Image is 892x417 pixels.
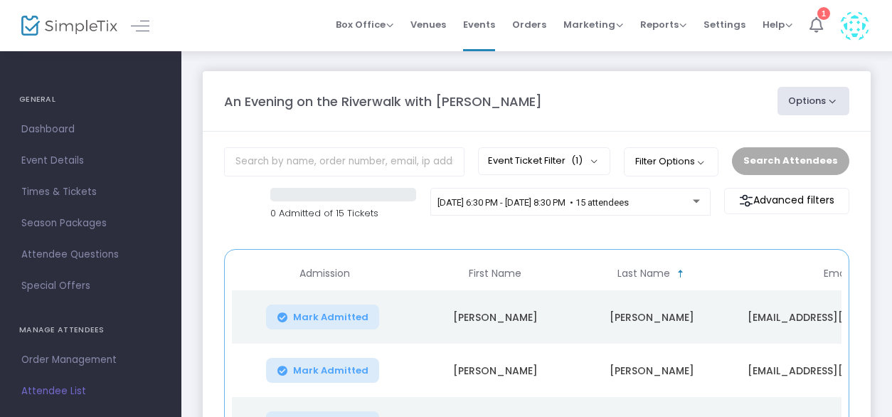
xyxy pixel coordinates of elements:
[19,316,162,344] h4: MANAGE ATTENDEES
[21,246,160,264] span: Attendee Questions
[266,305,380,329] button: Mark Admitted
[463,6,495,43] span: Events
[21,214,160,233] span: Season Packages
[417,344,573,397] td: [PERSON_NAME]
[563,18,623,31] span: Marketing
[624,147,718,176] button: Filter Options
[21,152,160,170] span: Event Details
[573,290,730,344] td: [PERSON_NAME]
[293,365,368,376] span: Mark Admitted
[824,268,850,280] span: Email
[293,312,368,323] span: Mark Admitted
[617,268,670,280] span: Last Name
[224,92,542,111] m-panel-title: An Evening on the Riverwalk with [PERSON_NAME]
[777,87,850,115] button: Options
[437,197,629,208] span: [DATE] 6:30 PM - [DATE] 8:30 PM • 15 attendees
[571,155,583,167] span: (1)
[469,268,521,280] span: First Name
[21,351,160,369] span: Order Management
[817,7,830,20] div: 1
[739,194,753,208] img: filter
[224,147,464,176] input: Search by name, order number, email, ip address
[21,382,160,401] span: Attendee List
[21,120,160,139] span: Dashboard
[21,183,160,201] span: Times & Tickets
[19,85,162,114] h4: GENERAL
[478,147,610,174] button: Event Ticket Filter(1)
[417,290,573,344] td: [PERSON_NAME]
[21,277,160,295] span: Special Offers
[266,358,380,383] button: Mark Admitted
[270,206,416,221] p: 0 Admitted of 15 Tickets
[724,188,849,214] m-button: Advanced filters
[640,18,686,31] span: Reports
[675,268,686,280] span: Sortable
[573,344,730,397] td: [PERSON_NAME]
[763,18,792,31] span: Help
[703,6,745,43] span: Settings
[410,6,446,43] span: Venues
[336,18,393,31] span: Box Office
[512,6,546,43] span: Orders
[299,268,350,280] span: Admission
